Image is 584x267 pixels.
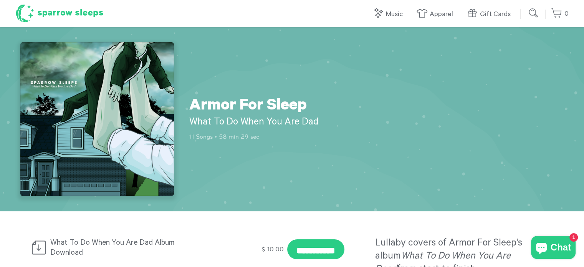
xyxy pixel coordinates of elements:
[526,5,541,21] input: Submit
[372,6,407,23] a: Music
[189,97,328,116] h1: Armor For Sleep
[416,6,457,23] a: Apparel
[260,242,285,256] div: $ 10.00
[31,236,193,259] div: What To Do When You Are Dad Album Download
[551,6,569,22] a: 0
[467,6,515,23] a: Gift Cards
[15,4,104,23] h1: Sparrow Sleeps
[20,42,174,196] img: Armor For Sleep - What To Do When You Are Dad
[189,116,328,129] h2: What To Do When You Are Dad
[529,236,578,261] inbox-online-store-chat: Shopify online store chat
[189,133,328,141] p: 11 Songs • 58 min 29 sec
